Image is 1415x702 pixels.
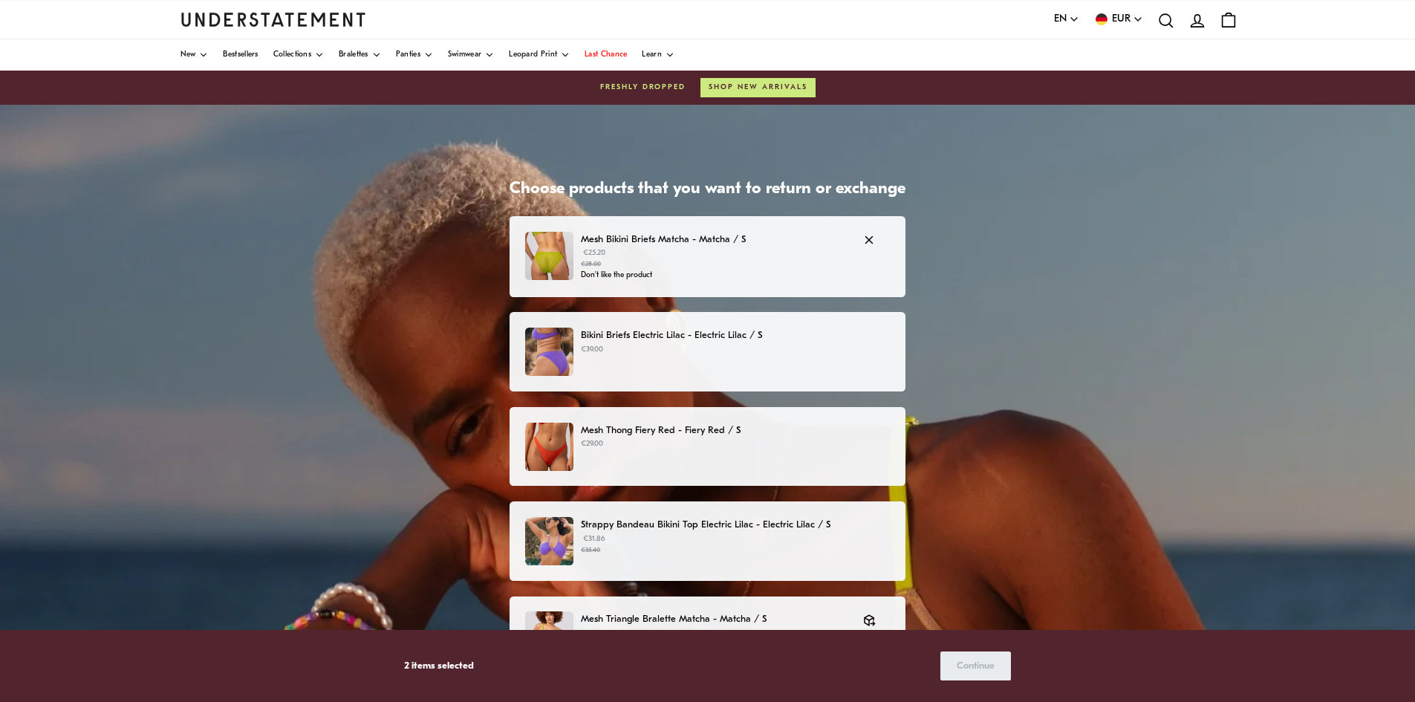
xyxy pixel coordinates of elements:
span: Bralettes [339,51,368,59]
img: 5_8ad0f517-ed6a-49a1-b93d-0cf8f50e0382.jpg [525,517,573,565]
strike: €28.00 [581,261,601,267]
span: Leopard Print [509,51,557,59]
p: Mesh Triangle Bralette Matcha - Matcha / S [581,611,848,627]
button: EUR [1094,11,1143,27]
span: Freshly dropped [600,82,686,94]
p: Mesh Bikini Briefs Matcha - Matcha / S [581,232,848,247]
button: EN [1054,11,1079,27]
img: 6_23388cd6-1f0b-4877-9c90-33d678455a0e.jpg [525,328,573,376]
span: Bestsellers [223,51,258,59]
a: Leopard Print [509,39,570,71]
span: Panties [396,51,420,59]
strike: €35.40 [581,547,600,553]
span: Learn [642,51,662,59]
p: €43.47 [581,628,848,650]
p: Don't like the product [581,270,848,282]
span: New [180,51,196,59]
span: Swimwear [448,51,481,59]
a: Collections [273,39,324,71]
p: €39.00 [581,344,890,356]
p: Strappy Bandeau Bikini Top Electric Lilac - Electric Lilac / S [581,517,890,533]
a: Bralettes [339,39,381,71]
img: MTME-BRF-002-1.jpg [525,232,573,280]
a: Panties [396,39,433,71]
p: €25.20 [581,247,848,270]
img: FIRE-STR-004-M-fiery-red_8.jpg [525,423,573,471]
a: Learn [642,39,674,71]
a: Understatement Homepage [180,13,366,26]
span: EN [1054,11,1067,27]
p: Mesh Thong Fiery Red - Fiery Red / S [581,423,890,438]
img: MTME-BRA-004-2_14faef99-7b4a-4ea2-883e-8e07a284954e.jpg [525,611,573,660]
span: EUR [1112,11,1131,27]
a: Swimwear [448,39,494,71]
a: New [180,39,209,71]
p: €29.00 [581,438,890,450]
a: Last Chance [585,39,627,71]
a: Bestsellers [223,39,258,71]
span: Collections [273,51,311,59]
a: Freshly droppedShop new arrivals [180,78,1235,97]
p: €31.86 [581,533,890,556]
button: Shop new arrivals [700,78,816,97]
span: Last Chance [585,51,627,59]
p: Bikini Briefs Electric Lilac - Electric Lilac / S [581,328,890,343]
h1: Choose products that you want to return or exchange [510,179,905,201]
